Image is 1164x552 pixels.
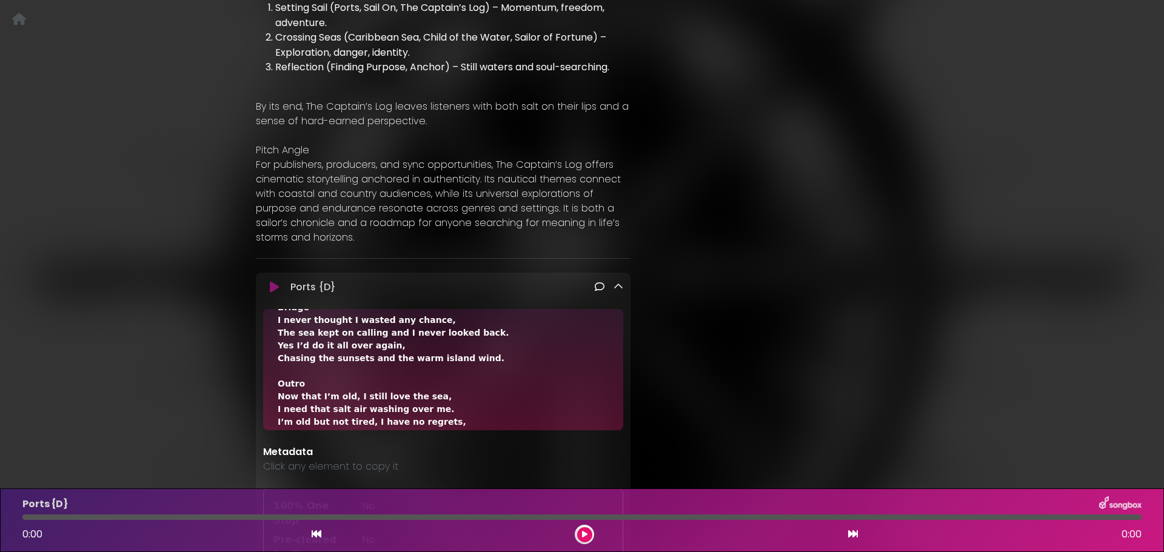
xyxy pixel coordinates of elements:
p: Pitch Angle [256,143,630,158]
li: Reflection (Finding Purpose, Anchor) – Still waters and soul-searching. [275,60,630,75]
p: For publishers, producers, and sync opportunities, The Captain’s Log offers cinematic storytellin... [256,158,630,245]
p: Metadata [263,445,623,459]
p: Click any element to copy it [263,459,623,474]
li: Crossing Seas (Caribbean Sea, Child of the Water, Sailor of Fortune) – Exploration, danger, ident... [275,30,630,60]
span: 0:00 [22,527,42,541]
img: songbox-logo-white.png [1099,496,1142,512]
p: Ports {D} [290,280,336,294]
p: By its end, The Captain’s Log leaves listeners with both salt on their lips and a sense of hard-e... [256,99,630,128]
li: Setting Sail (Ports, Sail On, The Captain’s Log) – Momentum, freedom, adventure. [275,1,630,30]
span: 0:00 [1122,527,1142,542]
p: Ports {D} [22,497,68,511]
